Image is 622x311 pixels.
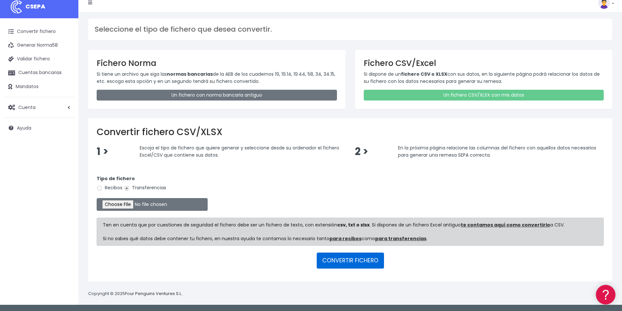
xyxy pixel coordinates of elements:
[337,222,370,228] strong: csv, txt o xlsx
[97,127,604,138] h2: Convertir fichero CSV/XLSX
[97,90,337,101] a: Un fichero con norma bancaria antiguo
[3,80,75,94] a: Mandatos
[25,2,45,10] span: CSEPA
[364,58,604,68] h3: Fichero CSV/Excel
[3,52,75,66] a: Validar fichero
[3,121,75,135] a: Ayuda
[125,290,182,297] a: Four Penguins Ventures S.L.
[97,175,135,182] strong: Tipo de fichero
[97,184,122,191] label: Recibos
[3,25,75,39] a: Convertir fichero
[3,101,75,114] a: Cuenta
[3,66,75,80] a: Cuentas bancarias
[398,145,596,158] span: En la próxima página relacione las columnas del fichero con aquellos datos necesarios para genera...
[97,218,604,246] div: Ten en cuenta que por cuestiones de seguridad el fichero debe ser un fichero de texto, con extens...
[167,71,213,77] strong: normas bancarias
[461,222,550,228] a: te contamos aquí como convertirlo
[88,290,183,297] p: Copyright © 2025 .
[18,104,36,110] span: Cuenta
[140,145,339,158] span: Escoja el tipo de fichero que quiere generar y seleccione desde su ordenador el fichero Excel/CSV...
[124,184,166,191] label: Transferencias
[364,70,604,85] p: Si dispone de un con sus datos, en la siguiente página podrá relacionar los datos de su fichero c...
[17,125,31,131] span: Ayuda
[329,235,361,242] a: para recibos
[97,58,337,68] h3: Fichero Norma
[3,39,75,52] a: Generar Norma58
[317,253,384,268] button: CONVERTIR FICHERO
[97,145,108,159] span: 1 >
[401,71,447,77] strong: fichero CSV o XLSX
[375,235,426,242] a: para transferencias
[364,90,604,101] a: Un fichero CSV/XLSX con mis datos
[97,70,337,85] p: Si tiene un archivo que siga las de la AEB de los cuadernos 19, 19.14, 19.44, 58, 34, 34.15, etc....
[95,25,606,34] h3: Seleccione el tipo de fichero que desea convertir.
[355,145,368,159] span: 2 >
